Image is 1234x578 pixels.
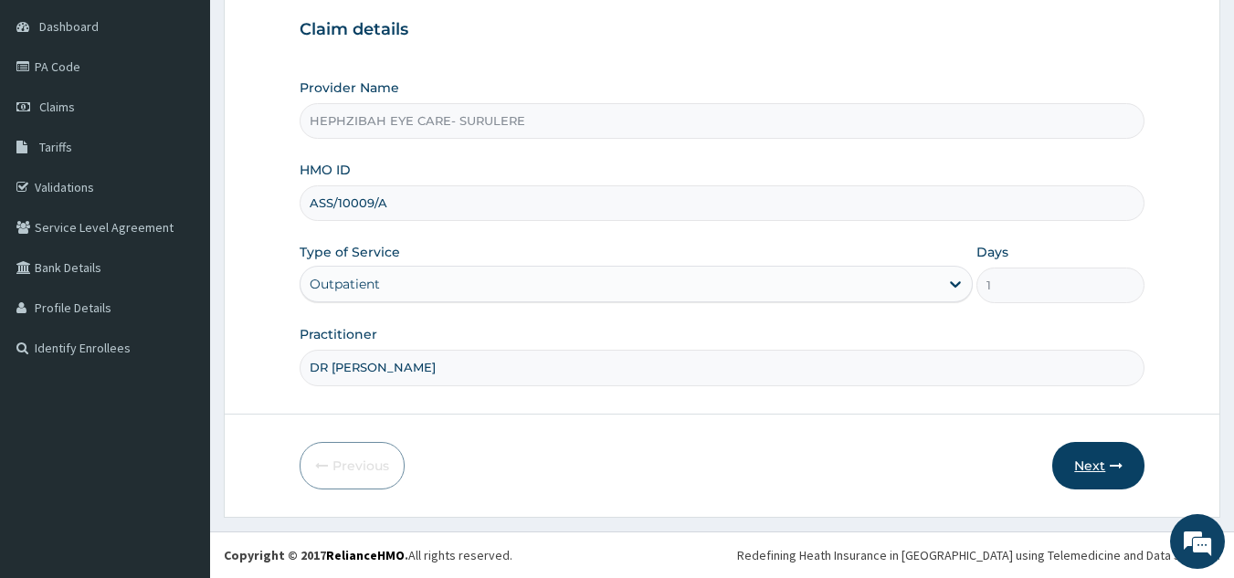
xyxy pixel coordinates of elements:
[300,79,399,97] label: Provider Name
[300,325,377,343] label: Practitioner
[300,442,405,489] button: Previous
[300,350,1145,385] input: Enter Name
[300,20,1145,40] h3: Claim details
[224,547,408,563] strong: Copyright © 2017 .
[39,99,75,115] span: Claims
[300,9,343,53] div: Minimize live chat window
[95,102,307,126] div: Chat with us now
[300,161,351,179] label: HMO ID
[210,531,1234,578] footer: All rights reserved.
[300,185,1145,221] input: Enter HMO ID
[1052,442,1144,489] button: Next
[326,547,405,563] a: RelianceHMO
[39,18,99,35] span: Dashboard
[106,173,252,357] span: We're online!
[300,243,400,261] label: Type of Service
[9,384,348,448] textarea: Type your message and hit 'Enter'
[976,243,1008,261] label: Days
[34,91,74,137] img: d_794563401_company_1708531726252_794563401
[737,546,1220,564] div: Redefining Heath Insurance in [GEOGRAPHIC_DATA] using Telemedicine and Data Science!
[310,275,380,293] div: Outpatient
[39,139,72,155] span: Tariffs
